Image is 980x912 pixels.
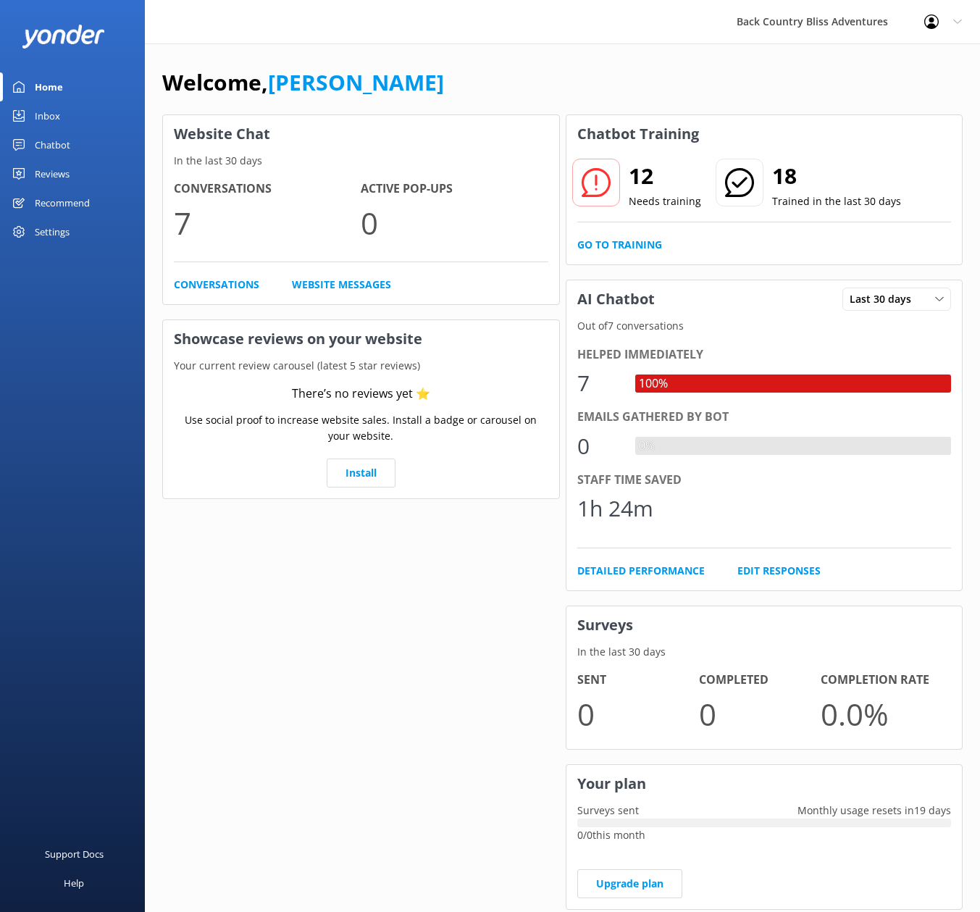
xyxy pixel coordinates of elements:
[699,690,821,738] p: 0
[566,803,650,819] p: Surveys sent
[699,671,821,690] h4: Completed
[629,193,701,209] p: Needs training
[577,471,952,490] div: Staff time saved
[635,375,671,393] div: 100%
[162,65,444,100] h1: Welcome,
[772,159,901,193] h2: 18
[577,237,662,253] a: Go to Training
[772,193,901,209] p: Trained in the last 30 days
[35,101,60,130] div: Inbox
[327,459,395,488] a: Install
[577,366,621,401] div: 7
[64,869,84,898] div: Help
[35,130,70,159] div: Chatbot
[850,291,920,307] span: Last 30 days
[268,67,444,97] a: [PERSON_NAME]
[577,827,952,843] p: 0 / 0 this month
[577,563,705,579] a: Detailed Performance
[577,690,699,738] p: 0
[35,188,90,217] div: Recommend
[566,280,666,318] h3: AI Chatbot
[821,690,942,738] p: 0.0 %
[821,671,942,690] h4: Completion Rate
[35,72,63,101] div: Home
[361,198,548,247] p: 0
[577,429,621,464] div: 0
[566,765,963,803] h3: Your plan
[629,159,701,193] h2: 12
[787,803,962,819] p: Monthly usage resets in 19 days
[577,869,682,898] a: Upgrade plan
[292,385,430,403] div: There’s no reviews yet ⭐
[35,159,70,188] div: Reviews
[174,412,548,445] p: Use social proof to increase website sales. Install a badge or carousel on your website.
[577,671,699,690] h4: Sent
[361,180,548,198] h4: Active Pop-ups
[35,217,70,246] div: Settings
[577,491,653,526] div: 1h 24m
[45,840,104,869] div: Support Docs
[174,180,361,198] h4: Conversations
[163,115,559,153] h3: Website Chat
[22,25,105,49] img: yonder-white-logo.png
[163,320,559,358] h3: Showcase reviews on your website
[635,437,658,456] div: 0%
[163,153,559,169] p: In the last 30 days
[174,198,361,247] p: 7
[174,277,259,293] a: Conversations
[566,115,710,153] h3: Chatbot Training
[566,606,963,644] h3: Surveys
[163,358,559,374] p: Your current review carousel (latest 5 star reviews)
[566,318,963,334] p: Out of 7 conversations
[577,408,952,427] div: Emails gathered by bot
[577,346,952,364] div: Helped immediately
[737,563,821,579] a: Edit Responses
[292,277,391,293] a: Website Messages
[566,644,963,660] p: In the last 30 days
